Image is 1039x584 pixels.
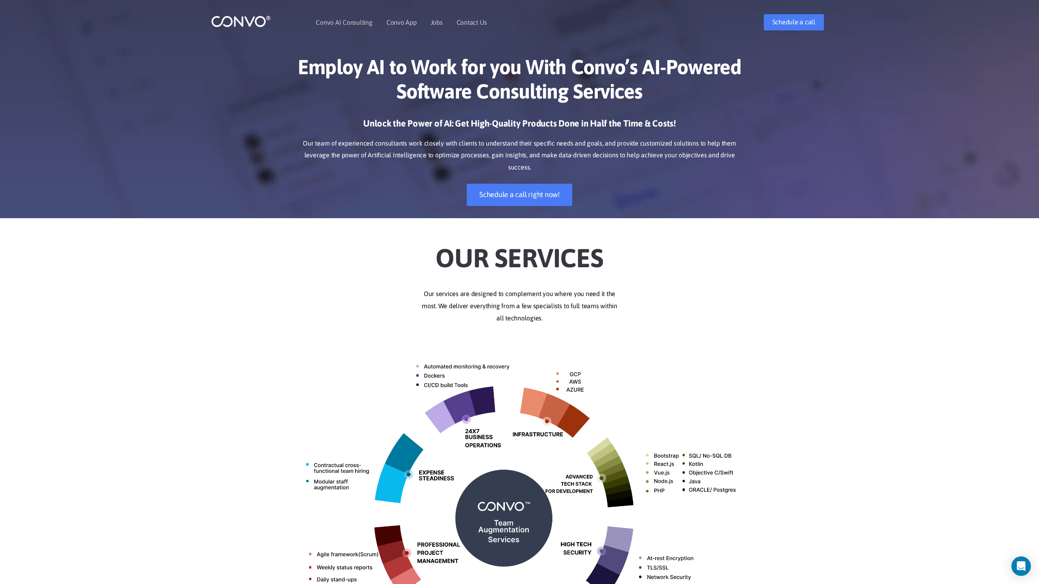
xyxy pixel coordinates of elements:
div: Open Intercom Messenger [1011,556,1031,576]
h1: Employ AI to Work for you With Convo’s AI-Powered Software Consulting Services [294,55,745,109]
a: Convo AI Consulting [316,19,372,26]
a: Jobs [431,19,443,26]
a: Schedule a call [764,14,824,30]
p: Our team of experienced consultants work closely with clients to understand their specific needs ... [294,137,745,174]
img: logo_1.png [211,15,271,28]
a: Contact Us [457,19,487,26]
h2: Our Services [294,230,745,276]
a: Schedule a call right now! [467,184,572,206]
h3: Unlock the Power of AI: Get High-Quality Products Done in Half the Time & Costs! [294,118,745,135]
a: Convo App [386,19,417,26]
p: Our services are designed to complement you where you need it the most. We deliver everything fro... [294,288,745,324]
